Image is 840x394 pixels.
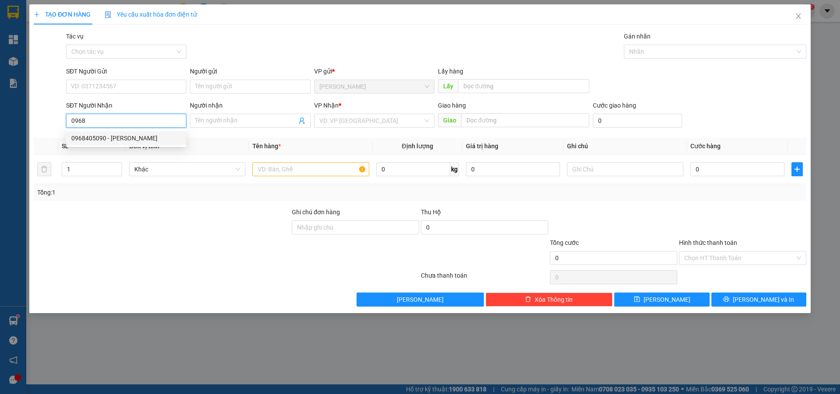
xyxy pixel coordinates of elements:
label: Tác vụ [66,33,84,40]
input: Ghi chú đơn hàng [292,220,419,234]
div: SĐT Người Gửi [66,66,186,76]
span: plus [792,166,802,173]
label: Cước giao hàng [593,102,636,109]
input: 0 [466,162,560,176]
span: user-add [298,117,305,124]
span: SL [62,143,69,150]
div: Người gửi [190,66,310,76]
th: Ghi chú [563,138,687,155]
span: Yêu cầu xuất hóa đơn điện tử [105,11,197,18]
img: icon [105,11,112,18]
div: SĐT Người Nhận [66,101,186,110]
span: Giá trị hàng [466,143,498,150]
div: 0968405090 - [PERSON_NAME] [71,133,181,143]
span: plus [34,11,40,17]
div: Chưa thanh toán [420,271,549,286]
span: [PERSON_NAME] và In [733,295,794,304]
span: [PERSON_NAME] [397,295,444,304]
span: TẠO ĐƠN HÀNG [34,11,91,18]
div: VP gửi [314,66,434,76]
span: delete [525,296,531,303]
button: printer[PERSON_NAME] và In [711,293,806,307]
span: VP Nhận [314,102,339,109]
span: printer [723,296,729,303]
span: [PERSON_NAME] [644,295,690,304]
span: close [795,13,802,20]
input: Ghi Chú [567,162,683,176]
div: 0968405090 - Hồng Nhung [66,131,186,145]
button: delete [37,162,51,176]
span: save [634,296,640,303]
button: deleteXóa Thông tin [486,293,613,307]
button: plus [791,162,803,176]
button: Close [786,4,811,29]
label: Hình thức thanh toán [679,239,737,246]
button: save[PERSON_NAME] [614,293,709,307]
span: Gia Nghĩa [319,80,429,93]
span: Thu Hộ [421,209,441,216]
span: Giao [438,113,461,127]
div: Người nhận [190,101,310,110]
input: Dọc đường [461,113,589,127]
span: Giao hàng [438,102,466,109]
span: Xóa Thông tin [535,295,573,304]
span: Cước hàng [690,143,721,150]
button: [PERSON_NAME] [357,293,484,307]
label: Ghi chú đơn hàng [292,209,340,216]
span: Tên hàng [252,143,281,150]
div: Tổng: 1 [37,188,324,197]
label: Gán nhãn [624,33,651,40]
input: Cước giao hàng [593,114,682,128]
span: Lấy hàng [438,68,463,75]
span: kg [450,162,459,176]
input: VD: Bàn, Ghế [252,162,369,176]
span: Lấy [438,79,458,93]
span: Định lượng [402,143,433,150]
input: Dọc đường [458,79,589,93]
span: Khác [134,163,240,176]
span: Tổng cước [550,239,579,246]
